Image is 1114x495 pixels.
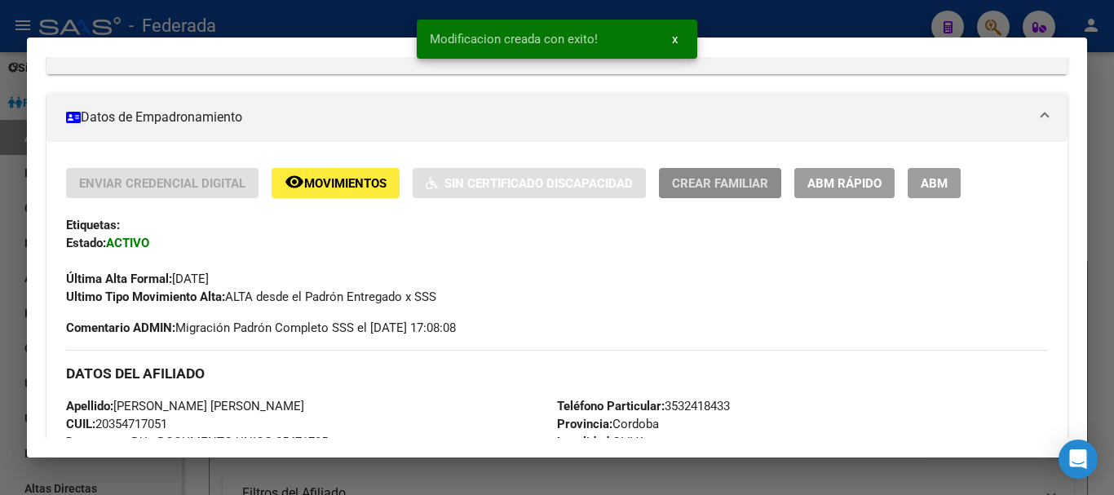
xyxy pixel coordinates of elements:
h3: DATOS DEL AFILIADO [66,365,1048,382]
span: Sin Certificado Discapacidad [444,176,633,191]
span: 3532418433 [557,399,730,413]
span: Movimientos [304,176,387,191]
strong: Documento: [66,435,131,449]
button: Movimientos [272,168,400,198]
button: x [659,24,691,54]
strong: Comentario ADMIN: [66,320,175,335]
button: Sin Certificado Discapacidad [413,168,646,198]
button: Crear Familiar [659,168,781,198]
strong: Estado: [66,236,106,250]
strong: Apellido: [66,399,113,413]
span: [DATE] [66,272,209,286]
span: OLIVA [557,435,646,449]
span: x [672,32,678,46]
strong: Etiquetas: [66,218,120,232]
strong: Última Alta Formal: [66,272,172,286]
span: Cordoba [557,417,659,431]
span: DU - DOCUMENTO UNICO 35471705 [66,435,328,449]
mat-panel-title: Datos de Empadronamiento [66,108,1028,127]
span: ABM [921,176,948,191]
span: ABM Rápido [807,176,882,191]
strong: CUIL: [66,417,95,431]
span: [PERSON_NAME] [PERSON_NAME] [66,399,304,413]
strong: Provincia: [557,417,612,431]
button: ABM [908,168,961,198]
button: Enviar Credencial Digital [66,168,259,198]
span: Enviar Credencial Digital [79,176,245,191]
strong: Ultimo Tipo Movimiento Alta: [66,289,225,304]
button: ABM Rápido [794,168,895,198]
div: Open Intercom Messenger [1059,440,1098,479]
mat-expansion-panel-header: Datos de Empadronamiento [46,93,1068,142]
span: ALTA desde el Padrón Entregado x SSS [66,289,436,304]
span: Crear Familiar [672,176,768,191]
span: Migración Padrón Completo SSS el [DATE] 17:08:08 [66,319,456,337]
span: Modificacion creada con exito! [430,31,598,47]
strong: Localidad: [557,435,612,449]
span: 20354717051 [66,417,167,431]
strong: ACTIVO [106,236,149,250]
mat-icon: remove_red_eye [285,172,304,192]
strong: Teléfono Particular: [557,399,665,413]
